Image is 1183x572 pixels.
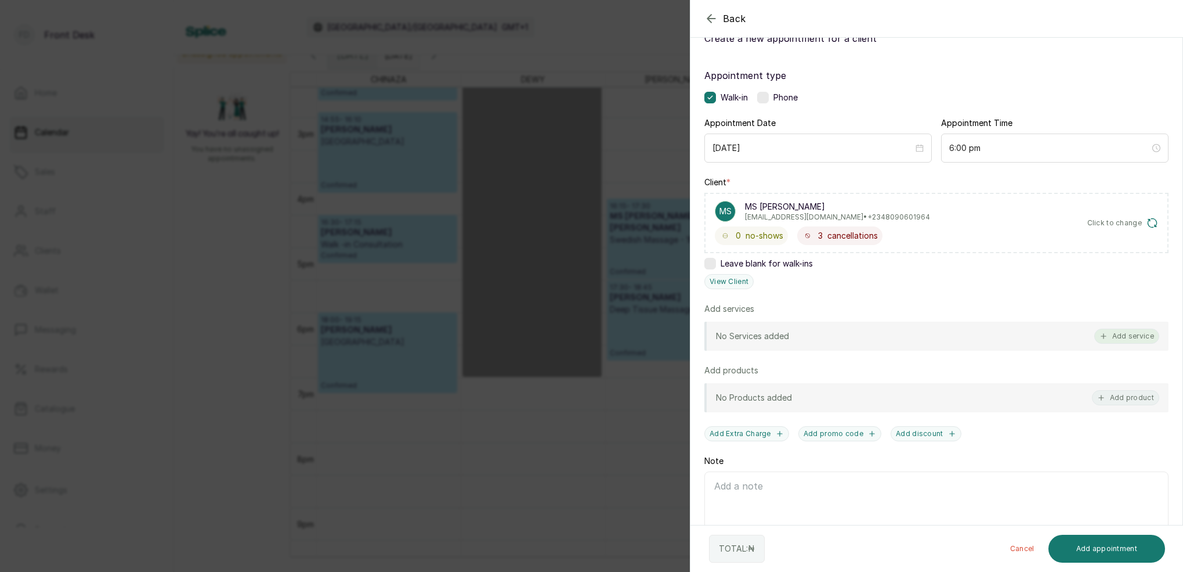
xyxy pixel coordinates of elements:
[827,230,878,242] span: cancellations
[1087,217,1159,229] button: Click to change
[721,92,748,103] span: Walk-in
[704,365,758,376] p: Add products
[704,12,746,26] button: Back
[704,69,1168,82] label: Appointment type
[723,12,746,26] span: Back
[1094,329,1159,344] button: Add service
[712,142,913,154] input: Select date
[891,426,961,441] button: Add discount
[716,330,789,342] p: No Services added
[949,142,1150,154] input: Select time
[704,303,754,315] p: Add services
[704,274,754,289] button: View Client
[716,392,792,404] p: No Products added
[719,543,755,555] p: TOTAL: ₦
[1087,218,1142,228] span: Click to change
[704,177,730,188] label: Client
[704,31,936,45] p: Create a new appointment for a client
[798,426,881,441] button: Add promo code
[818,230,823,242] span: 3
[1092,390,1159,405] button: Add product
[719,206,732,217] p: MS
[704,455,723,467] label: Note
[721,258,813,269] span: Leave blank for walk-ins
[773,92,798,103] span: Phone
[941,117,1012,129] label: Appointment Time
[736,230,741,242] span: 0
[746,230,783,242] span: no-shows
[704,117,776,129] label: Appointment Date
[1048,535,1166,563] button: Add appointment
[745,213,930,222] p: [EMAIL_ADDRESS][DOMAIN_NAME] • +234 8090601964
[704,426,789,441] button: Add Extra Charge
[745,201,930,213] p: MS [PERSON_NAME]
[1001,535,1044,563] button: Cancel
